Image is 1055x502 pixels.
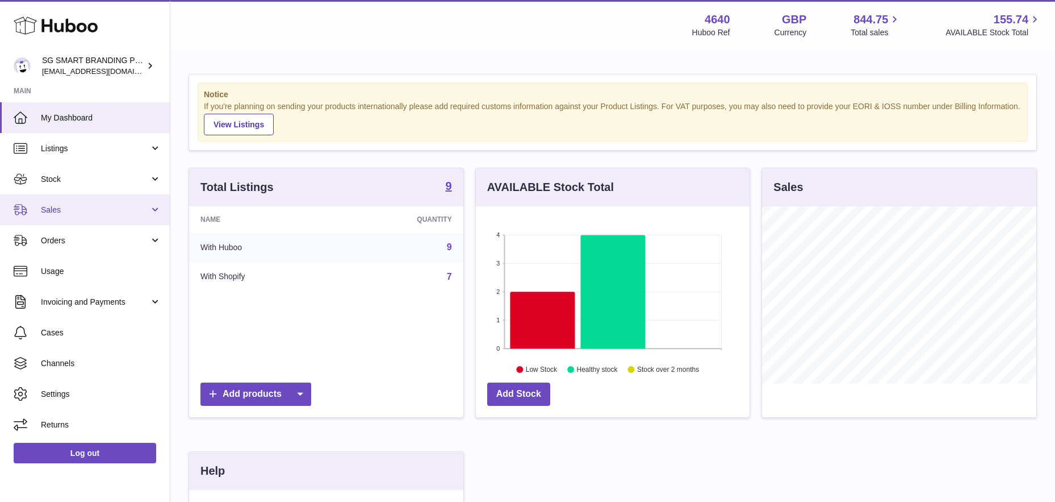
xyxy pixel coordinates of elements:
[41,327,161,338] span: Cases
[526,366,558,374] text: Low Stock
[200,180,274,195] h3: Total Listings
[189,206,337,233] th: Name
[782,12,806,27] strong: GBP
[204,89,1021,100] strong: Notice
[200,463,225,479] h3: Help
[41,389,161,400] span: Settings
[945,27,1041,38] span: AVAILABLE Stock Total
[851,12,901,38] a: 844.75 Total sales
[447,272,452,281] a: 7
[774,27,807,38] div: Currency
[496,288,500,295] text: 2
[41,113,161,123] span: My Dashboard
[14,57,31,74] img: uktopsmileshipping@gmail.com
[853,12,888,27] span: 844.75
[189,262,337,292] td: With Shopify
[487,383,550,406] a: Add Stock
[496,260,500,267] text: 3
[496,345,500,352] text: 0
[994,12,1028,27] span: 155.74
[41,266,161,277] span: Usage
[446,180,452,194] a: 9
[204,114,274,135] a: View Listings
[447,242,452,252] a: 9
[446,180,452,192] strong: 9
[189,233,337,262] td: With Huboo
[773,180,803,195] h3: Sales
[945,12,1041,38] a: 155.74 AVAILABLE Stock Total
[42,55,144,77] div: SG SMART BRANDING PTE. LTD.
[42,67,167,76] span: [EMAIL_ADDRESS][DOMAIN_NAME]
[41,297,149,308] span: Invoicing and Payments
[41,143,149,154] span: Listings
[337,206,463,233] th: Quantity
[692,27,730,38] div: Huboo Ref
[496,231,500,238] text: 4
[637,366,699,374] text: Stock over 2 months
[14,443,156,463] a: Log out
[41,358,161,369] span: Channels
[576,366,618,374] text: Healthy stock
[851,27,901,38] span: Total sales
[204,101,1021,135] div: If you're planning on sending your products internationally please add required customs informati...
[200,383,311,406] a: Add products
[705,12,730,27] strong: 4640
[496,317,500,323] text: 1
[41,235,149,246] span: Orders
[41,205,149,215] span: Sales
[41,174,149,185] span: Stock
[487,180,614,195] h3: AVAILABLE Stock Total
[41,420,161,430] span: Returns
